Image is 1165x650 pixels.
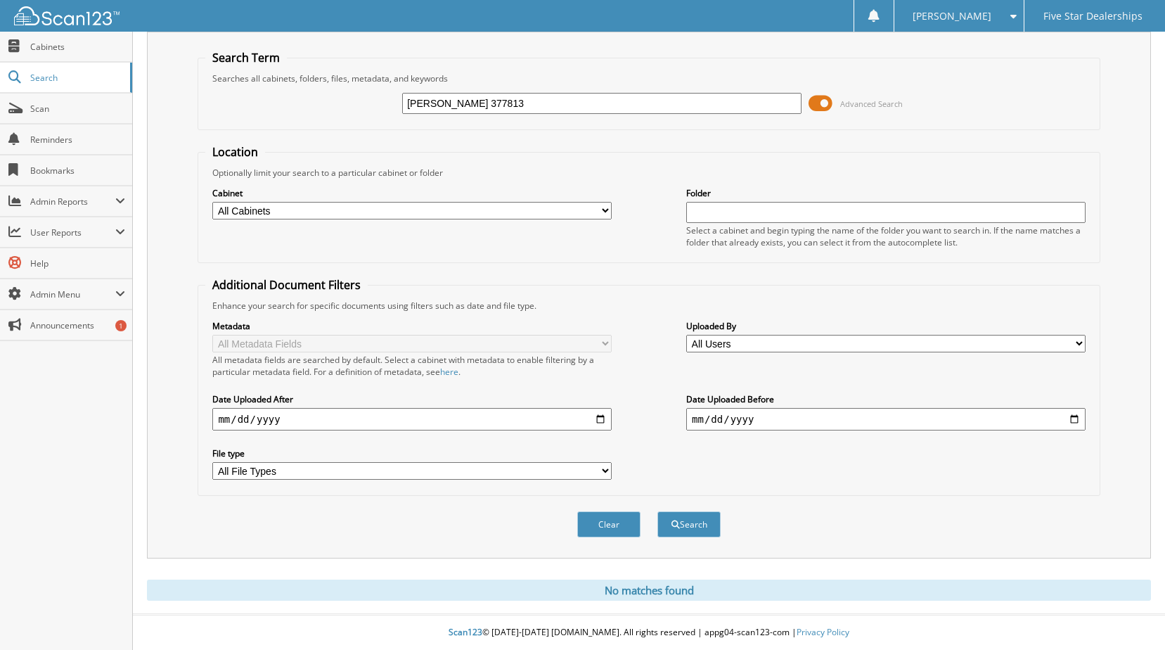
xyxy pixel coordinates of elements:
[147,580,1151,601] div: No matches found
[212,393,612,405] label: Date Uploaded After
[440,366,458,378] a: here
[686,224,1086,248] div: Select a cabinet and begin typing the name of the folder you want to search in. If the name match...
[133,616,1165,650] div: © [DATE]-[DATE] [DOMAIN_NAME]. All rights reserved | appg04-scan123-com |
[205,167,1092,179] div: Optionally limit your search to a particular cabinet or folder
[212,408,612,431] input: start
[686,408,1086,431] input: end
[657,511,721,537] button: Search
[797,626,849,638] a: Privacy Policy
[30,41,125,53] span: Cabinets
[1043,12,1143,20] span: Five Star Dealerships
[30,288,115,300] span: Admin Menu
[205,50,287,65] legend: Search Term
[840,98,903,109] span: Advanced Search
[212,354,612,378] div: All metadata fields are searched by default. Select a cabinet with metadata to enable filtering b...
[205,277,368,293] legend: Additional Document Filters
[686,187,1086,199] label: Folder
[30,227,115,238] span: User Reports
[1095,582,1165,650] iframe: Chat Widget
[913,12,991,20] span: [PERSON_NAME]
[30,196,115,208] span: Admin Reports
[30,103,125,115] span: Scan
[212,447,612,459] label: File type
[115,320,127,331] div: 1
[577,511,641,537] button: Clear
[205,144,265,160] legend: Location
[686,393,1086,405] label: Date Uploaded Before
[686,320,1086,332] label: Uploaded By
[30,72,123,84] span: Search
[14,6,120,25] img: scan123-logo-white.svg
[30,165,125,177] span: Bookmarks
[205,300,1092,312] div: Enhance your search for specific documents using filters such as date and file type.
[205,72,1092,84] div: Searches all cabinets, folders, files, metadata, and keywords
[30,257,125,269] span: Help
[212,320,612,332] label: Metadata
[30,134,125,146] span: Reminders
[212,187,612,199] label: Cabinet
[449,626,482,638] span: Scan123
[30,319,125,331] span: Announcements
